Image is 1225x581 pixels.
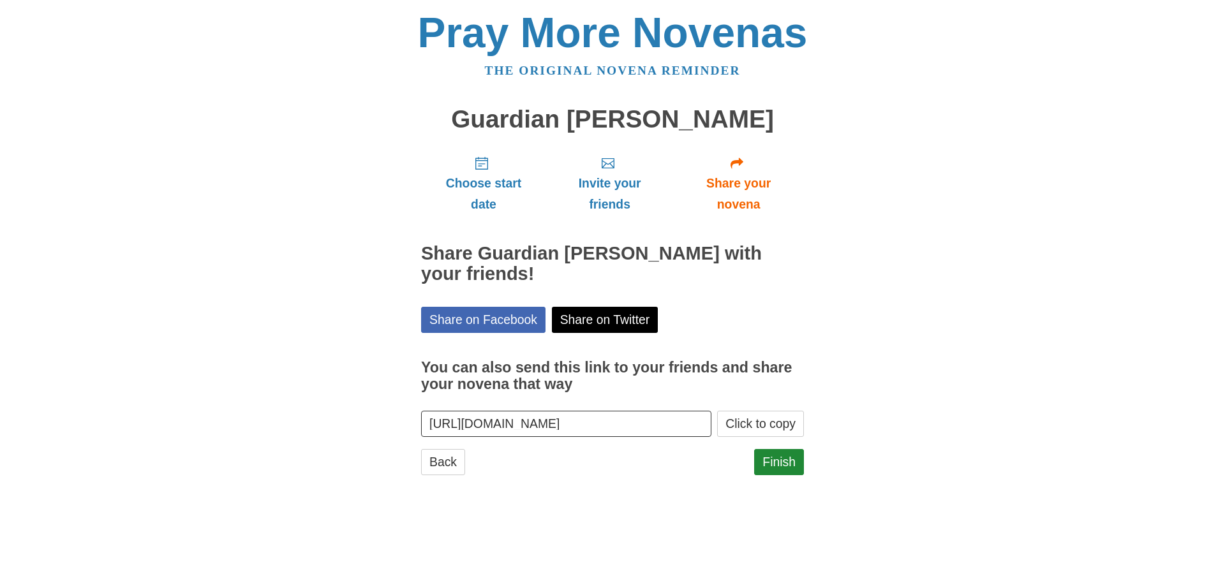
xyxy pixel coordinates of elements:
[754,449,804,475] a: Finish
[421,307,546,333] a: Share on Facebook
[546,145,673,221] a: Invite your friends
[421,244,804,284] h2: Share Guardian [PERSON_NAME] with your friends!
[418,9,808,56] a: Pray More Novenas
[485,64,741,77] a: The original novena reminder
[421,145,546,221] a: Choose start date
[686,173,791,215] span: Share your novena
[434,173,533,215] span: Choose start date
[717,411,804,437] button: Click to copy
[552,307,658,333] a: Share on Twitter
[421,106,804,133] h1: Guardian [PERSON_NAME]
[421,360,804,392] h3: You can also send this link to your friends and share your novena that way
[421,449,465,475] a: Back
[559,173,660,215] span: Invite your friends
[673,145,804,221] a: Share your novena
